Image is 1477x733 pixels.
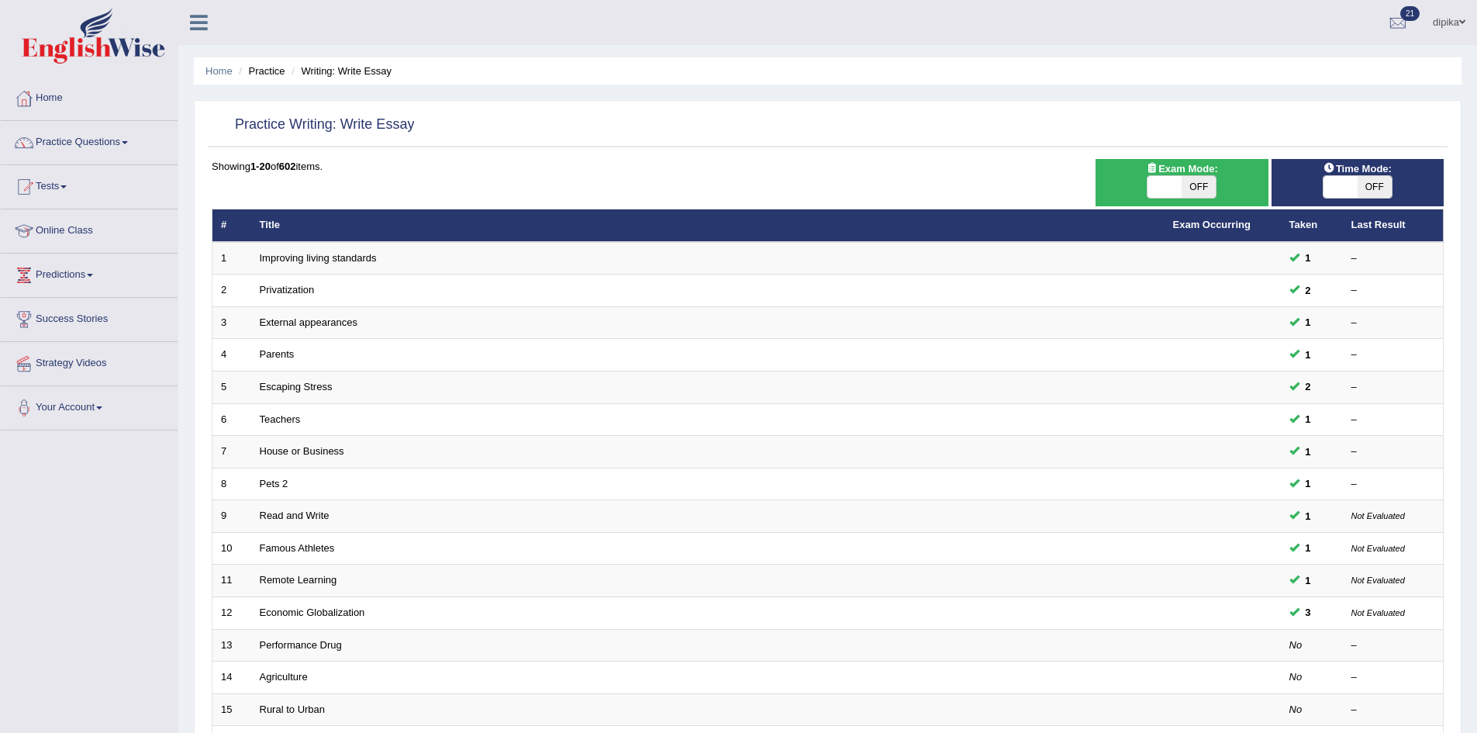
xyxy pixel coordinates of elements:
td: 6 [212,403,251,436]
span: You can still take this question [1299,314,1317,330]
a: Exam Occurring [1173,219,1251,230]
a: Remote Learning [260,574,337,586]
span: You can still take this question [1299,347,1317,363]
td: 7 [212,436,251,468]
td: 15 [212,693,251,726]
a: Online Class [1,209,178,248]
span: Time Mode: [1317,161,1398,177]
span: OFF [1358,176,1392,198]
span: You can still take this question [1299,508,1317,524]
div: – [1351,703,1435,717]
td: 8 [212,468,251,500]
span: You can still take this question [1299,411,1317,427]
small: Not Evaluated [1351,608,1405,617]
a: Home [205,65,233,77]
div: – [1351,444,1435,459]
em: No [1289,704,1303,715]
a: Strategy Videos [1,342,178,381]
th: Last Result [1343,209,1444,242]
a: Practice Questions [1,121,178,160]
td: 13 [212,629,251,662]
small: Not Evaluated [1351,544,1405,553]
span: You can still take this question [1299,282,1317,299]
a: Parents [260,348,295,360]
td: 9 [212,500,251,533]
td: 2 [212,275,251,307]
span: You can still take this question [1299,540,1317,556]
a: Predictions [1,254,178,292]
span: 21 [1400,6,1420,21]
td: 14 [212,662,251,694]
em: No [1289,671,1303,683]
span: You can still take this question [1299,444,1317,460]
span: You can still take this question [1299,572,1317,589]
li: Practice [235,64,285,78]
div: – [1351,413,1435,427]
td: 3 [212,306,251,339]
div: Showing of items. [212,159,1444,174]
a: Economic Globalization [260,607,365,618]
div: – [1351,670,1435,685]
a: Improving living standards [260,252,377,264]
div: – [1351,283,1435,298]
td: 5 [212,372,251,404]
div: – [1351,251,1435,266]
td: 10 [212,532,251,565]
div: – [1351,638,1435,653]
a: Teachers [260,413,301,425]
div: – [1351,316,1435,330]
em: No [1289,639,1303,651]
td: 12 [212,596,251,629]
span: You can still take this question [1299,604,1317,621]
a: Agriculture [260,671,308,683]
div: – [1351,380,1435,395]
span: Exam Mode: [1140,161,1223,177]
div: – [1351,477,1435,492]
a: Privatization [260,284,315,296]
b: 602 [279,161,296,172]
span: You can still take this question [1299,379,1317,395]
a: Success Stories [1,298,178,337]
div: Show exams occurring in exams [1096,159,1268,206]
td: 11 [212,565,251,597]
h2: Practice Writing: Write Essay [212,113,414,137]
a: Famous Athletes [260,542,335,554]
th: # [212,209,251,242]
span: You can still take this question [1299,250,1317,266]
th: Title [251,209,1165,242]
small: Not Evaluated [1351,576,1405,585]
b: 1-20 [250,161,271,172]
a: Rural to Urban [260,704,326,715]
a: Your Account [1,386,178,425]
a: Performance Drug [260,639,342,651]
span: You can still take this question [1299,475,1317,492]
td: 1 [212,242,251,275]
a: Pets 2 [260,478,288,489]
a: Tests [1,165,178,204]
a: House or Business [260,445,344,457]
li: Writing: Write Essay [288,64,392,78]
th: Taken [1281,209,1343,242]
small: Not Evaluated [1351,511,1405,520]
span: OFF [1182,176,1216,198]
a: Escaping Stress [260,381,333,392]
a: Read and Write [260,510,330,521]
a: Home [1,77,178,116]
div: – [1351,347,1435,362]
td: 4 [212,339,251,372]
a: External appearances [260,316,357,328]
